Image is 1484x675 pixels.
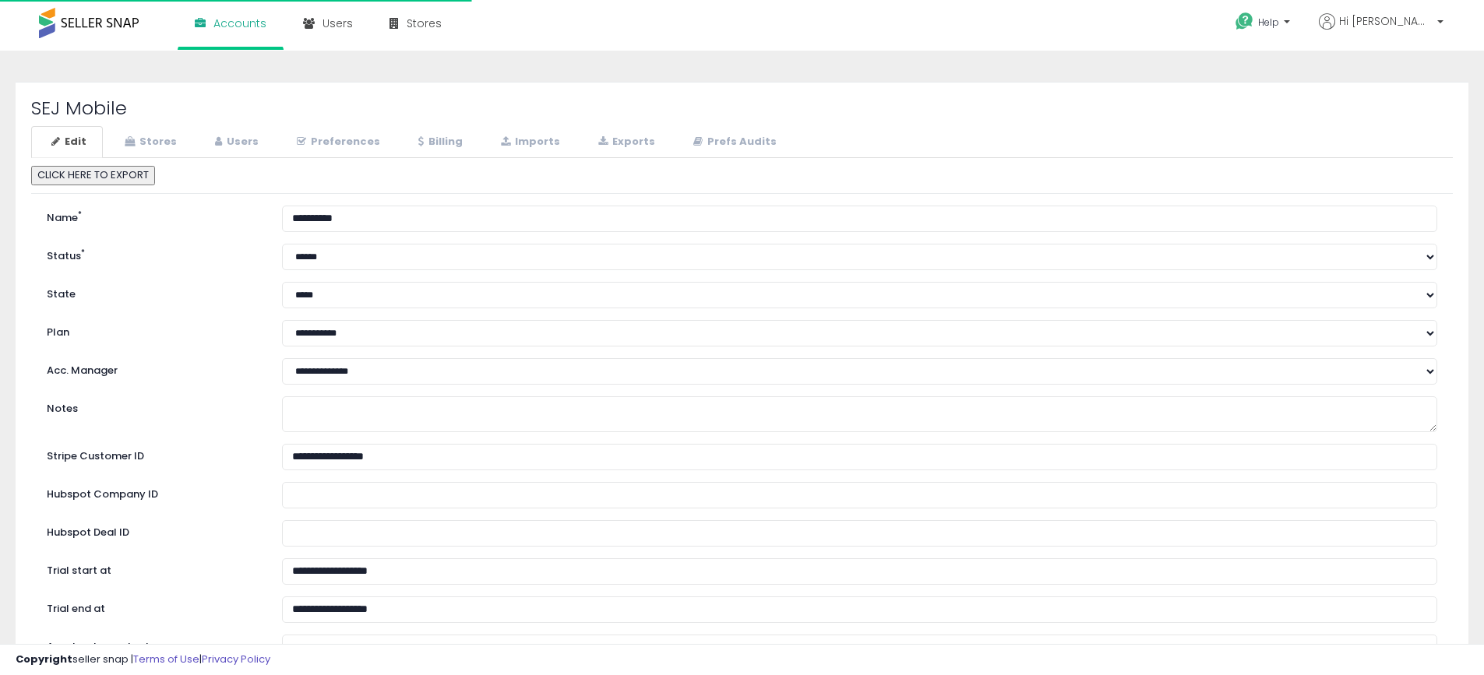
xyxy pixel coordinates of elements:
[1258,16,1279,29] span: Help
[31,98,1453,118] h2: SEJ Mobile
[1339,13,1433,29] span: Hi [PERSON_NAME]
[673,126,793,158] a: Prefs Audits
[104,126,193,158] a: Stores
[35,482,270,502] label: Hubspot Company ID
[213,16,266,31] span: Accounts
[481,126,576,158] a: Imports
[578,126,672,158] a: Exports
[35,558,270,578] label: Trial start at
[277,126,397,158] a: Preferences
[35,396,270,417] label: Notes
[195,126,275,158] a: Users
[323,16,353,31] span: Users
[35,596,270,617] label: Trial end at
[35,444,270,464] label: Stripe Customer ID
[35,358,270,378] label: Acc. Manager
[202,652,270,666] a: Privacy Policy
[407,16,442,31] span: Stores
[1319,13,1443,48] a: Hi [PERSON_NAME]
[16,652,270,667] div: seller snap | |
[35,244,270,264] label: Status
[35,206,270,226] label: Name
[16,652,72,666] strong: Copyright
[35,320,270,340] label: Plan
[31,166,155,185] button: CLICK HERE TO EXPORT
[35,282,270,302] label: State
[1235,12,1254,31] i: Get Help
[35,520,270,540] label: Hubspot Deal ID
[31,126,103,158] a: Edit
[35,635,270,655] label: Accelerator ends at
[133,652,199,666] a: Terms of Use
[398,126,479,158] a: Billing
